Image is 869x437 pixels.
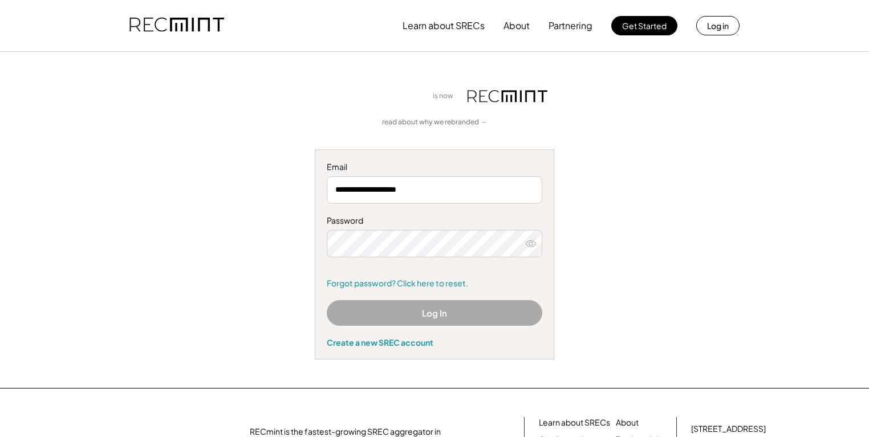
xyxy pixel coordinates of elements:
button: Log in [696,16,740,35]
a: Learn about SRECs [539,417,610,428]
div: Password [327,215,542,226]
a: read about why we rebranded → [382,118,487,127]
button: Learn about SRECs [403,14,485,37]
div: [STREET_ADDRESS] [691,423,766,435]
div: Email [327,161,542,173]
button: Get Started [611,16,677,35]
img: recmint-logotype%403x.png [468,90,547,102]
button: Log In [327,300,542,326]
img: yH5BAEAAAAALAAAAAABAAEAAAIBRAA7 [322,80,424,112]
a: About [616,417,639,428]
img: recmint-logotype%403x.png [129,6,224,45]
div: is now [430,91,462,101]
div: Create a new SREC account [327,337,542,347]
button: Partnering [549,14,592,37]
a: Forgot password? Click here to reset. [327,278,542,289]
button: About [503,14,530,37]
